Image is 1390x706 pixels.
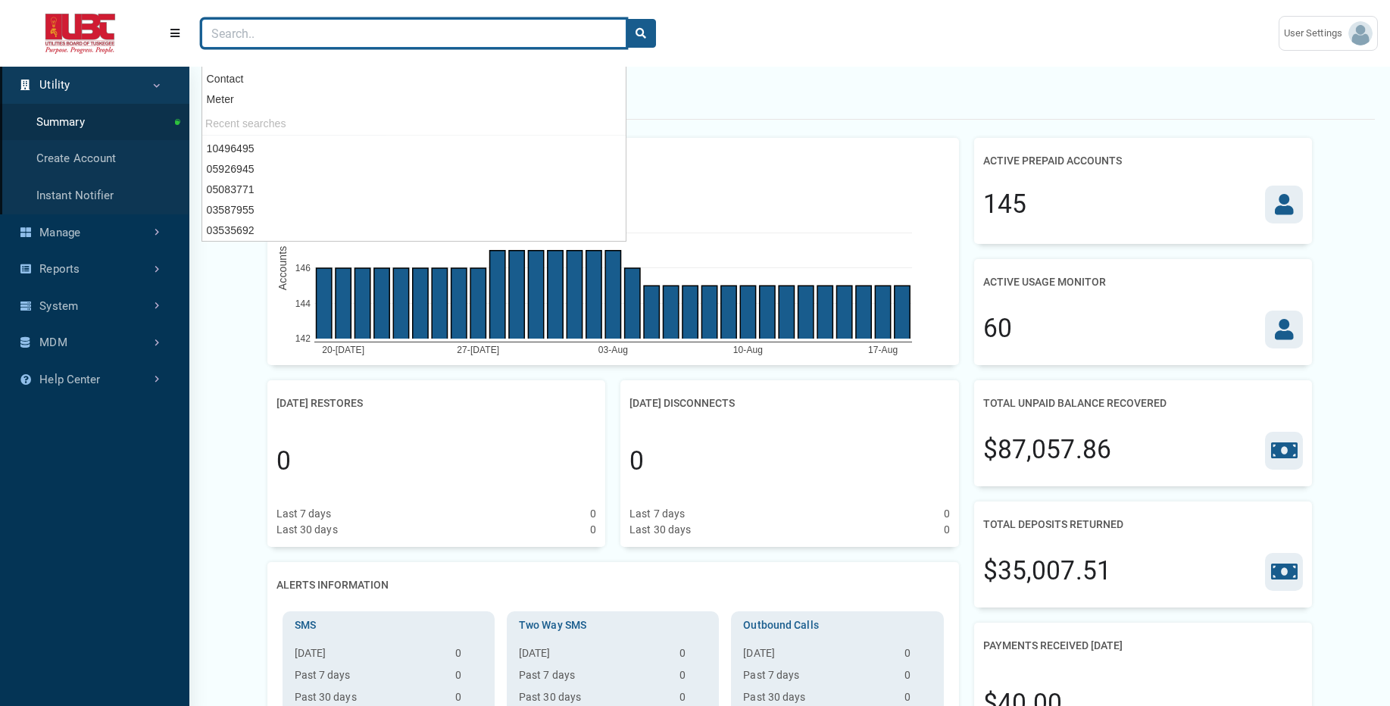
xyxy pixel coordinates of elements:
h2: [DATE] Disconnects [629,389,735,417]
div: 0 [944,506,950,522]
a: User Settings [1279,16,1378,51]
td: 0 [449,667,489,689]
div: $35,007.51 [983,552,1111,590]
h3: Two Way SMS [513,617,713,633]
td: 0 [673,667,713,689]
div: Last 7 days [276,506,332,522]
h2: Payments Received [DATE] [983,632,1123,660]
td: 0 [898,645,938,667]
td: 0 [898,667,938,689]
div: Last 30 days [276,522,338,538]
div: $87,057.86 [983,431,1111,469]
div: 0 [590,506,596,522]
td: 0 [449,645,489,667]
h2: Total Deposits Returned [983,511,1123,539]
div: 03587955 [202,200,626,220]
th: [DATE] [513,645,673,667]
div: 0 [944,522,950,538]
div: 60 [983,310,1012,348]
div: 0 [629,442,644,480]
div: Contact [202,69,626,89]
td: 0 [673,645,713,667]
span: User Settings [1284,26,1348,41]
div: 0 [590,522,596,538]
div: 10496495 [202,139,626,159]
h3: Outbound Calls [737,617,937,633]
h2: Active Usage Monitor [983,268,1106,296]
h2: [DATE] Restores [276,389,363,417]
th: [DATE] [737,645,898,667]
button: search [626,19,656,48]
div: Last 7 days [629,506,685,522]
h2: Alerts Information [276,571,389,599]
img: ALTSK Logo [12,14,148,54]
div: 0 [276,442,291,480]
h3: SMS [289,617,489,633]
input: Search [201,19,626,48]
th: Past 7 days [289,667,449,689]
div: Meter [202,89,626,110]
h2: Total Unpaid Balance Recovered [983,389,1167,417]
th: [DATE] [289,645,449,667]
th: Past 7 days [513,667,673,689]
div: Last 30 days [629,522,691,538]
div: 03535692 [202,220,626,241]
div: 05926945 [202,159,626,180]
h2: Active Prepaid Accounts [983,147,1122,175]
button: Menu [161,20,189,47]
div: 145 [983,186,1026,223]
div: 05083771 [202,180,626,200]
th: Past 7 days [737,667,898,689]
